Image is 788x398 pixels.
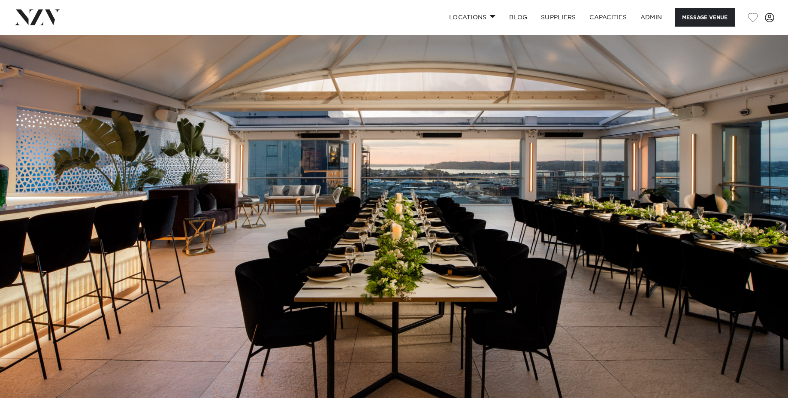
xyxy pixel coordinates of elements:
[442,8,502,27] a: Locations
[583,8,634,27] a: Capacities
[675,8,735,27] button: Message Venue
[534,8,583,27] a: SUPPLIERS
[634,8,669,27] a: ADMIN
[14,9,60,25] img: nzv-logo.png
[502,8,534,27] a: BLOG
